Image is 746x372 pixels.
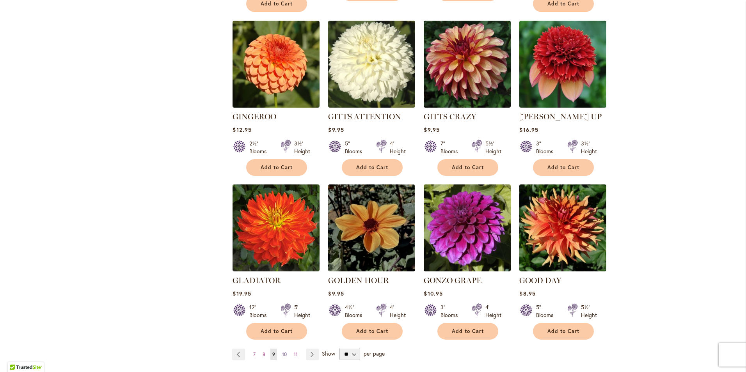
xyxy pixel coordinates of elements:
a: GONZO GRAPE [424,276,481,285]
button: Add to Cart [246,159,307,176]
a: GLADIATOR [233,276,281,285]
span: 8 [263,351,265,357]
span: Add to Cart [547,328,579,335]
span: Add to Cart [261,0,293,7]
a: 7 [251,349,258,360]
a: GITTS ATTENTION [328,102,415,109]
div: 3½' Height [294,140,310,155]
a: GITTS ATTENTION [328,112,401,121]
a: GITTS CRAZY [424,112,476,121]
div: 5" Blooms [345,140,367,155]
div: 5½' Height [485,140,501,155]
span: 11 [294,351,298,357]
div: 4½" Blooms [345,303,367,319]
div: 3½' Height [581,140,597,155]
img: GOOD DAY [519,184,606,271]
div: 3" Blooms [440,303,462,319]
a: GOLDEN HOUR [328,276,389,285]
span: $9.95 [328,290,344,297]
a: [PERSON_NAME] UP [519,112,602,121]
span: Add to Cart [356,164,388,171]
a: Golden Hour [328,266,415,273]
a: Gladiator [233,266,320,273]
a: GOOD DAY [519,266,606,273]
img: Golden Hour [328,184,415,271]
div: 2½" Blooms [249,140,271,155]
div: 7" Blooms [440,140,462,155]
a: GITTY UP [519,102,606,109]
iframe: Launch Accessibility Center [6,344,28,366]
button: Add to Cart [437,159,498,176]
span: $10.95 [424,290,442,297]
div: 4' Height [390,303,406,319]
a: Gitts Crazy [424,102,511,109]
span: $9.95 [424,126,439,133]
img: GINGEROO [233,21,320,108]
span: $12.95 [233,126,251,133]
span: $19.95 [233,290,251,297]
img: Gitts Crazy [424,21,511,108]
span: Add to Cart [356,328,388,335]
span: Add to Cart [452,328,484,335]
div: 5' Height [294,303,310,319]
span: Add to Cart [547,0,579,7]
span: per page [364,350,385,357]
a: 11 [292,349,300,360]
div: 5½' Height [581,303,597,319]
span: 7 [253,351,256,357]
a: GONZO GRAPE [424,266,511,273]
span: 10 [282,351,287,357]
img: GITTS ATTENTION [328,21,415,108]
span: Show [322,350,335,357]
a: 10 [280,349,289,360]
span: $8.95 [519,290,535,297]
span: Add to Cart [547,164,579,171]
button: Add to Cart [437,323,498,340]
img: Gladiator [233,184,320,271]
button: Add to Cart [246,323,307,340]
button: Add to Cart [342,323,403,340]
button: Add to Cart [533,159,594,176]
button: Add to Cart [342,159,403,176]
a: 8 [261,349,267,360]
span: Add to Cart [261,164,293,171]
span: $16.95 [519,126,538,133]
span: Add to Cart [261,328,293,335]
div: 12" Blooms [249,303,271,319]
a: GINGEROO [233,112,276,121]
div: 4' Height [485,303,501,319]
span: 9 [272,351,275,357]
img: GITTY UP [519,21,606,108]
span: $9.95 [328,126,344,133]
img: GONZO GRAPE [424,184,511,271]
button: Add to Cart [533,323,594,340]
div: 3" Blooms [536,140,558,155]
a: GINGEROO [233,102,320,109]
div: 4' Height [390,140,406,155]
div: 5" Blooms [536,303,558,319]
a: GOOD DAY [519,276,561,285]
span: Add to Cart [452,164,484,171]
